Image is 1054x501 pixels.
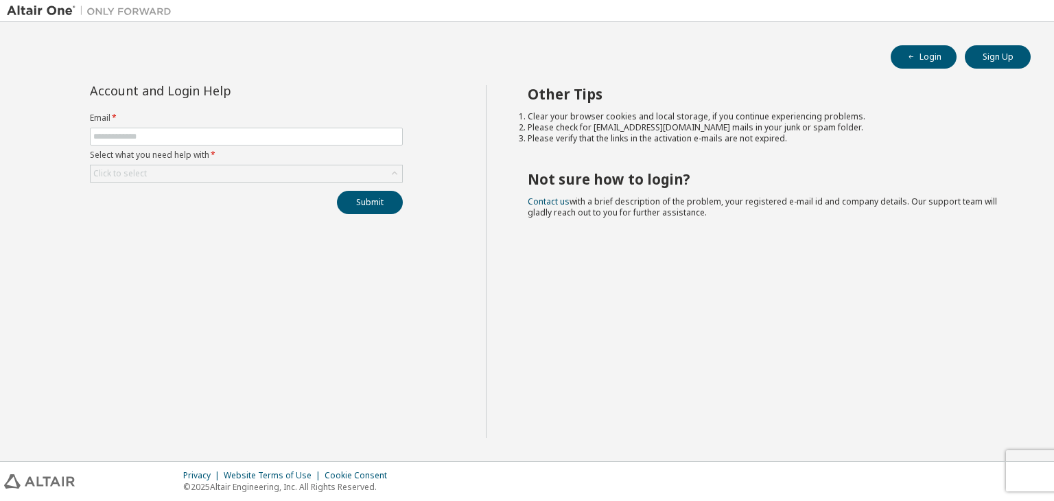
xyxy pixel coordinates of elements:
button: Submit [337,191,403,214]
label: Select what you need help with [90,150,403,161]
h2: Not sure how to login? [528,170,1007,188]
img: altair_logo.svg [4,474,75,489]
div: Cookie Consent [325,470,395,481]
img: Altair One [7,4,178,18]
label: Email [90,113,403,124]
li: Please check for [EMAIL_ADDRESS][DOMAIN_NAME] mails in your junk or spam folder. [528,122,1007,133]
div: Account and Login Help [90,85,340,96]
h2: Other Tips [528,85,1007,103]
div: Click to select [93,168,147,179]
div: Website Terms of Use [224,470,325,481]
span: with a brief description of the problem, your registered e-mail id and company details. Our suppo... [528,196,997,218]
button: Login [891,45,957,69]
a: Contact us [528,196,570,207]
button: Sign Up [965,45,1031,69]
div: Click to select [91,165,402,182]
div: Privacy [183,470,224,481]
li: Clear your browser cookies and local storage, if you continue experiencing problems. [528,111,1007,122]
li: Please verify that the links in the activation e-mails are not expired. [528,133,1007,144]
p: © 2025 Altair Engineering, Inc. All Rights Reserved. [183,481,395,493]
